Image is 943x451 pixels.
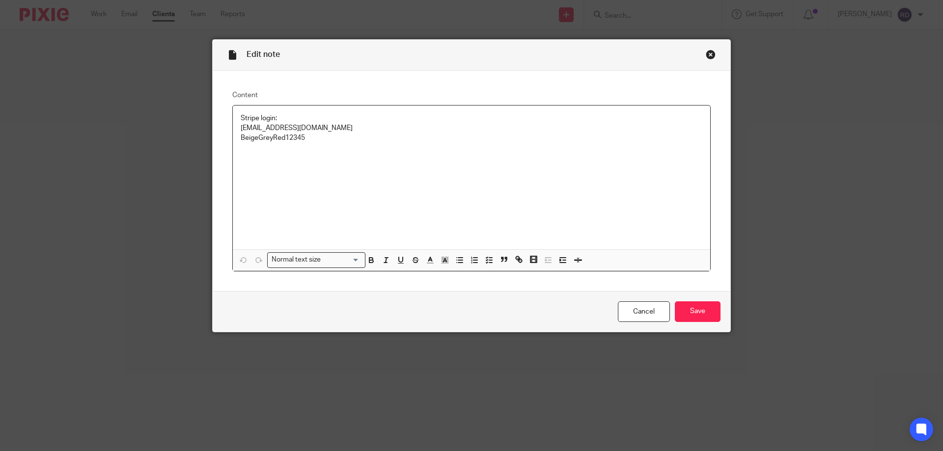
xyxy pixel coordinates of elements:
[270,255,323,265] span: Normal text size
[675,301,721,322] input: Save
[241,133,702,143] p: BeigeGreyRed12345
[241,113,702,123] p: Stripe login:
[706,50,716,59] div: Close this dialog window
[232,90,711,100] label: Content
[324,255,360,265] input: Search for option
[267,252,365,267] div: Search for option
[241,123,702,133] p: [EMAIL_ADDRESS][DOMAIN_NAME]
[618,301,670,322] a: Cancel
[247,51,280,58] span: Edit note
